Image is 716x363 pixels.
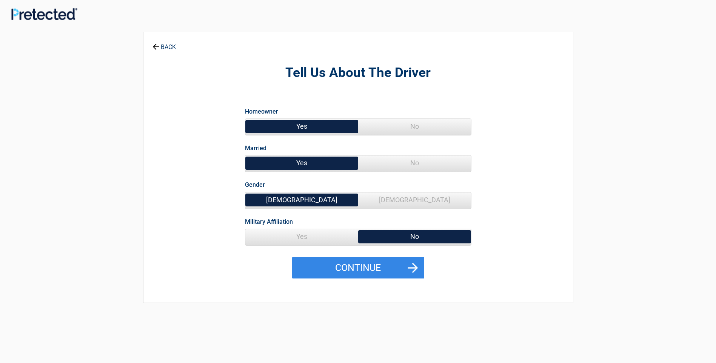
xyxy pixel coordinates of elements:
[245,155,358,171] span: Yes
[292,257,424,279] button: Continue
[245,229,358,244] span: Yes
[245,106,278,117] label: Homeowner
[245,217,293,227] label: Military Affiliation
[358,155,471,171] span: No
[245,143,266,153] label: Married
[11,8,77,20] img: Main Logo
[358,192,471,208] span: [DEMOGRAPHIC_DATA]
[151,37,177,50] a: BACK
[358,229,471,244] span: No
[245,192,358,208] span: [DEMOGRAPHIC_DATA]
[245,180,265,190] label: Gender
[245,119,358,134] span: Yes
[185,64,531,82] h2: Tell Us About The Driver
[358,119,471,134] span: No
